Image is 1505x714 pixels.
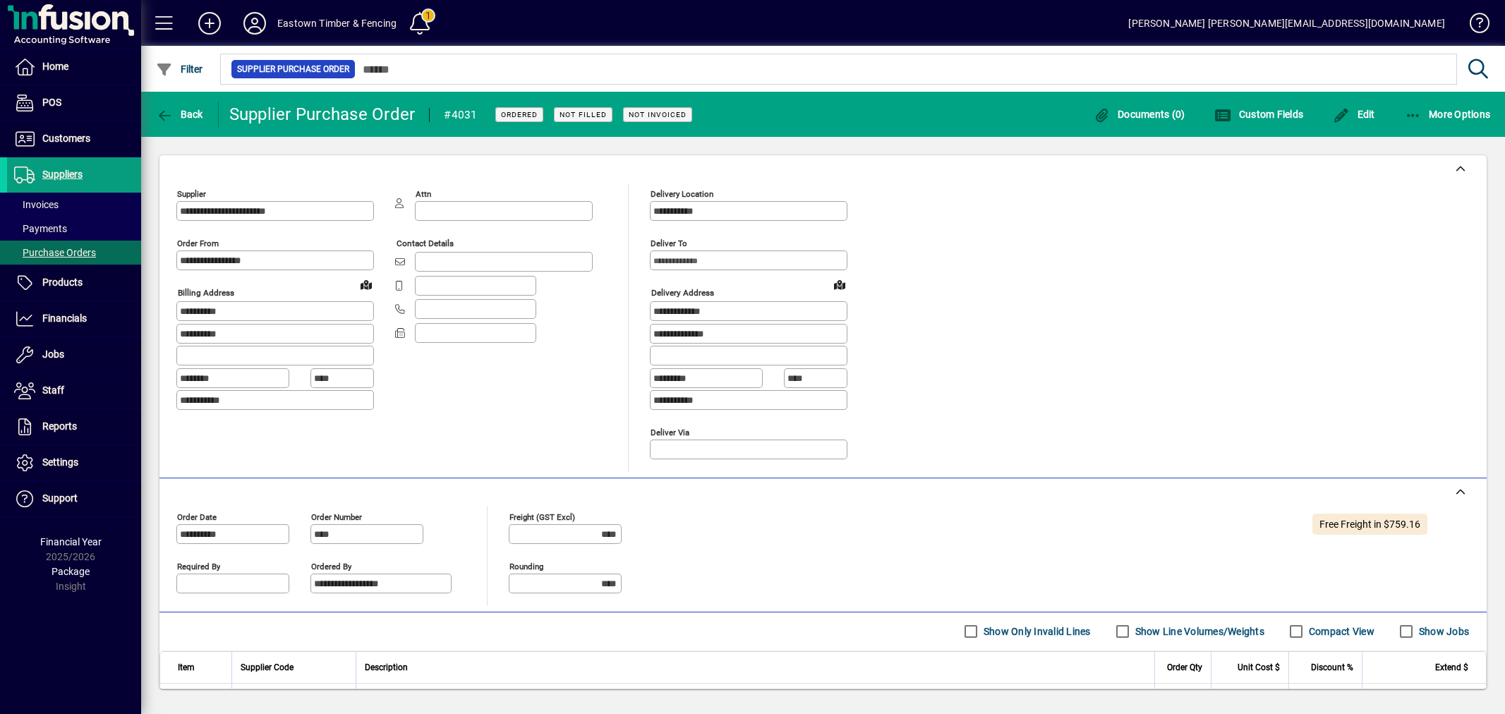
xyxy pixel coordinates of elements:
a: Settings [7,445,141,480]
span: Invoices [14,199,59,210]
span: Customers [42,133,90,144]
td: 40.1400 [1211,684,1288,712]
a: Support [7,481,141,516]
a: Home [7,49,141,85]
button: Documents (0) [1090,102,1189,127]
a: Customers [7,121,141,157]
span: POS [42,97,61,108]
a: Staff [7,373,141,409]
a: Payments [7,217,141,241]
span: Ordered [501,110,538,119]
span: Purchase Orders [14,247,96,258]
mat-label: Order date [177,512,217,521]
span: Edit [1333,109,1375,120]
span: Products [42,277,83,288]
span: Order Qty [1167,660,1202,675]
span: Settings [42,456,78,468]
a: View on map [355,273,377,296]
span: Custom Fields [1214,109,1303,120]
mat-label: Rounding [509,561,543,571]
label: Show Jobs [1416,624,1469,639]
div: Supplier Purchase Order [229,103,416,126]
span: Not Invoiced [629,110,687,119]
span: Not Filled [560,110,607,119]
a: Invoices [7,193,141,217]
span: Supplier Purchase Order [237,62,349,76]
div: [PERSON_NAME] [PERSON_NAME][EMAIL_ADDRESS][DOMAIN_NAME] [1128,12,1445,35]
span: Supplier Code [241,660,294,675]
span: Filter [156,63,203,75]
button: More Options [1401,102,1494,127]
td: 0.00 [1288,684,1362,712]
a: Knowledge Base [1459,3,1487,49]
span: Suppliers [42,169,83,180]
a: Financials [7,301,141,337]
a: Jobs [7,337,141,373]
span: Financial Year [40,536,102,547]
app-page-header-button: Back [141,102,219,127]
span: Item [178,660,195,675]
mat-label: Deliver To [651,238,687,248]
span: Back [156,109,203,120]
button: Custom Fields [1211,102,1307,127]
a: View on map [828,273,851,296]
mat-label: Required by [177,561,220,571]
span: Home [42,61,68,72]
span: Discount % [1311,660,1353,675]
span: Staff [42,385,64,396]
span: Extend $ [1435,660,1468,675]
td: 6.0000 [1154,684,1211,712]
a: Purchase Orders [7,241,141,265]
mat-label: Order from [177,238,219,248]
span: Jobs [42,349,64,360]
span: Documents (0) [1094,109,1185,120]
div: Eastown Timber & Fencing [277,12,397,35]
button: Profile [232,11,277,36]
mat-label: Freight (GST excl) [509,512,575,521]
label: Show Line Volumes/Weights [1132,624,1264,639]
label: Show Only Invalid Lines [981,624,1091,639]
div: #4031 [444,104,477,126]
mat-label: Ordered by [311,561,351,571]
a: POS [7,85,141,121]
span: Support [42,492,78,504]
button: Edit [1329,102,1379,127]
label: Compact View [1306,624,1374,639]
mat-label: Order number [311,512,362,521]
span: More Options [1405,109,1491,120]
button: Filter [152,56,207,82]
span: Unit Cost $ [1238,660,1280,675]
td: 240.84 [1362,684,1486,712]
span: Description [365,660,408,675]
mat-label: Supplier [177,189,206,199]
mat-label: Delivery Location [651,189,713,199]
mat-label: Attn [416,189,431,199]
button: Add [187,11,232,36]
a: Products [7,265,141,301]
span: Financials [42,313,87,324]
span: Free Freight in $759.16 [1319,519,1420,530]
mat-label: Deliver via [651,427,689,437]
a: Reports [7,409,141,444]
span: Payments [14,223,67,234]
span: Reports [42,420,77,432]
span: Package [52,566,90,577]
button: Back [152,102,207,127]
